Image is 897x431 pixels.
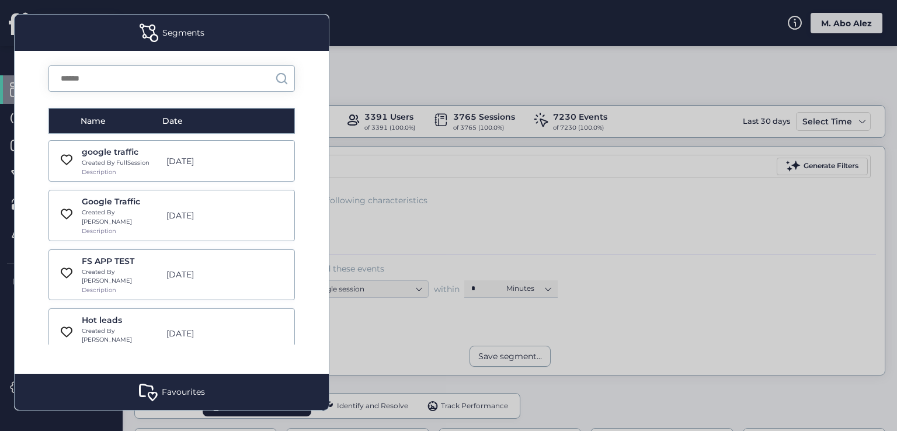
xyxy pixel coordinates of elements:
div: [DATE] [161,327,244,340]
div: [DATE] [161,209,244,222]
div: Created By [PERSON_NAME] [82,267,160,286]
div: Hot leads [82,314,160,326]
div: Created By [PERSON_NAME] [82,208,160,226]
div: Favourites [162,385,205,398]
div: FS APP TEST [82,255,160,267]
div: Name [81,114,162,127]
div: Description [82,286,114,295]
div: Description [82,227,114,236]
div: [DATE] [161,268,244,281]
div: Segments [15,15,329,51]
div: Google Traffic [82,195,160,208]
div: Created By FullSession [82,158,160,168]
div: [DATE] [161,155,244,168]
div: Description [82,168,114,177]
div: google traffic [82,145,160,158]
div: Favourites [15,374,329,410]
div: Segments [162,26,204,39]
div: Date [162,114,251,127]
div: Created By [PERSON_NAME] [82,326,160,345]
